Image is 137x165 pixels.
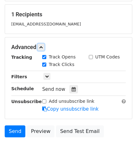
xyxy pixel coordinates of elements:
[11,55,32,60] strong: Tracking
[49,98,94,105] label: Add unsubscribe link
[11,11,126,18] h5: 1 Recipients
[27,125,54,137] a: Preview
[11,22,81,26] small: [EMAIL_ADDRESS][DOMAIN_NAME]
[11,74,27,79] strong: Filters
[42,106,99,112] a: Copy unsubscribe link
[49,54,76,60] label: Track Opens
[56,125,104,137] a: Send Test Email
[42,86,65,92] span: Send now
[106,135,137,165] div: Widget de chat
[95,54,120,60] label: UTM Codes
[11,99,42,104] strong: Unsubscribe
[11,86,34,91] strong: Schedule
[49,61,74,68] label: Track Clicks
[5,125,25,137] a: Send
[11,44,126,51] h5: Advanced
[106,135,137,165] iframe: Chat Widget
